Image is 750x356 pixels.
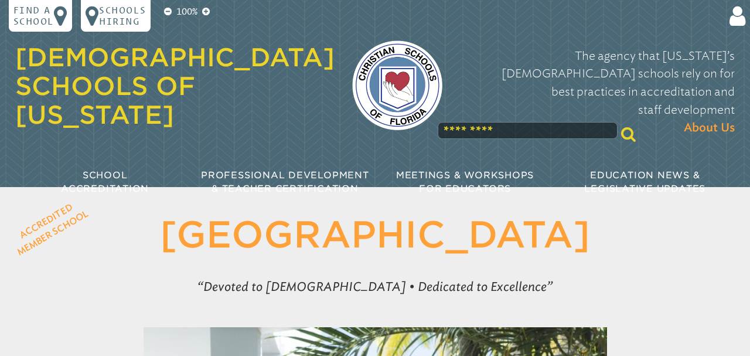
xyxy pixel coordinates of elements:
[13,5,54,27] p: Find a school
[174,5,200,18] p: 100%
[15,42,335,129] a: [DEMOGRAPHIC_DATA] Schools of [US_STATE]
[461,48,735,138] p: The agency that [US_STATE]’s [DEMOGRAPHIC_DATA] schools rely on for best practices in accreditati...
[201,169,369,194] span: Professional Development & Teacher Certification
[122,273,628,300] p: Devoted to [DEMOGRAPHIC_DATA] • Dedicated to Excellence
[584,169,705,194] span: Education News & Legislative Updates
[352,40,442,131] img: csf-logo-web-colors.png
[684,120,735,138] span: About Us
[61,169,149,194] span: School Accreditation
[86,214,664,256] h1: [GEOGRAPHIC_DATA]
[99,5,146,27] p: Schools Hiring
[396,169,534,194] span: Meetings & Workshops for Educators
